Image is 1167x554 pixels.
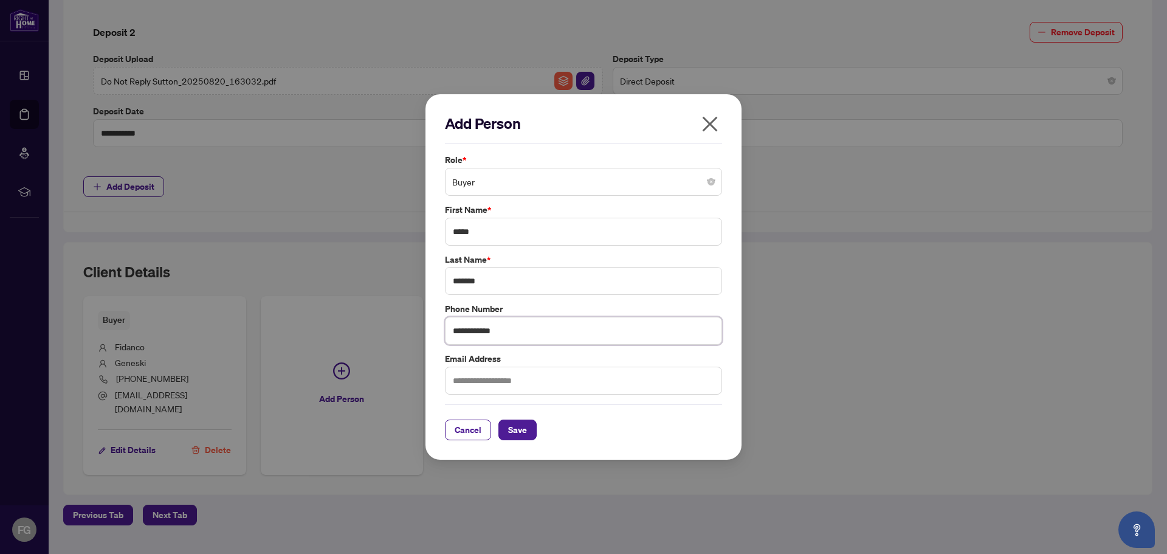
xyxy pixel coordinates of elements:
[445,203,722,216] label: First Name
[700,114,720,134] span: close
[445,352,722,365] label: Email Address
[445,253,722,266] label: Last Name
[452,170,715,193] span: Buyer
[707,178,715,185] span: close-circle
[445,114,722,133] h2: Add Person
[445,302,722,316] label: Phone Number
[445,153,722,167] label: Role
[498,420,537,440] button: Save
[1118,511,1155,548] button: Open asap
[445,420,491,440] button: Cancel
[455,420,481,440] span: Cancel
[508,420,527,440] span: Save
